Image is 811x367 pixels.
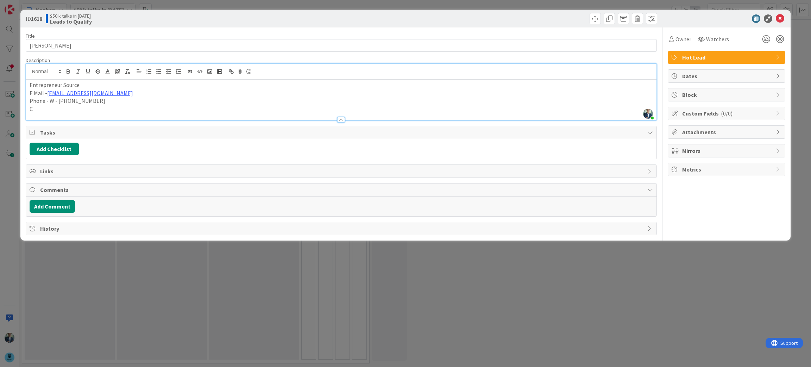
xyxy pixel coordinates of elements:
[30,97,653,105] p: Phone - W - [PHONE_NUMBER]
[15,1,32,10] span: Support
[682,72,772,80] span: Dates
[30,200,75,213] button: Add Comment
[47,89,133,97] a: [EMAIL_ADDRESS][DOMAIN_NAME]
[26,33,35,39] label: Title
[26,14,42,23] span: ID
[30,105,653,113] p: C
[26,57,50,63] span: Description
[30,81,653,89] p: Entrepreneur Source
[30,143,79,155] button: Add Checklist
[706,35,729,43] span: Watchers
[682,109,772,118] span: Custom Fields
[30,89,653,97] p: E Mail -
[40,128,644,137] span: Tasks
[50,13,92,19] span: $50 k talks in [DATE]
[31,15,42,22] b: 1618
[675,35,691,43] span: Owner
[40,186,644,194] span: Comments
[682,128,772,136] span: Attachments
[682,53,772,62] span: Hot Lead
[643,109,653,119] img: pOu5ulPuOl6OOpGbiWwolM69nWMwQGHi.jpeg
[40,167,644,175] span: Links
[682,147,772,155] span: Mirrors
[682,165,772,174] span: Metrics
[40,224,644,233] span: History
[26,39,657,52] input: type card name here...
[682,91,772,99] span: Block
[721,110,733,117] span: ( 0/0 )
[50,19,92,24] b: Leads to Qualify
